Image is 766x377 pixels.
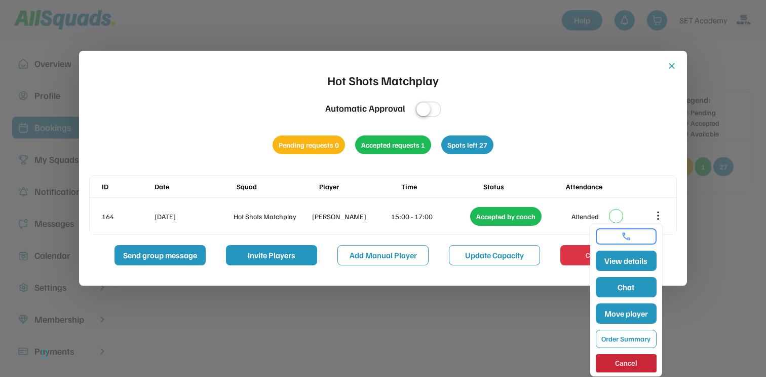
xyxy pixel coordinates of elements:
[571,211,599,222] div: Attended
[566,181,646,192] div: Attendance
[596,303,657,324] button: Move player
[391,211,468,222] div: 15:00 - 17:00
[470,207,542,226] div: Accepted by coach
[319,181,399,192] div: Player
[114,245,206,265] button: Send group message
[325,101,405,115] div: Automatic Approval
[327,71,439,89] div: Hot Shots Matchplay
[596,277,657,297] button: Chat
[155,181,235,192] div: Date
[401,181,481,192] div: Time
[102,211,152,222] div: 164
[441,135,493,154] div: Spots left 27
[596,251,657,271] button: View details
[155,211,232,222] div: [DATE]
[337,245,429,265] button: Add Manual Player
[234,211,311,222] div: Hot Shots Matchplay
[667,61,677,71] button: close
[596,354,657,372] button: Cancel
[226,245,317,265] button: Invite Players
[312,211,389,222] div: [PERSON_NAME]
[560,245,652,265] button: Cancel Class
[483,181,563,192] div: Status
[355,135,431,154] div: Accepted requests 1
[449,245,540,265] button: Update Capacity
[273,135,345,154] div: Pending requests 0
[237,181,317,192] div: Squad
[596,330,657,348] button: Order Summary
[102,181,152,192] div: ID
